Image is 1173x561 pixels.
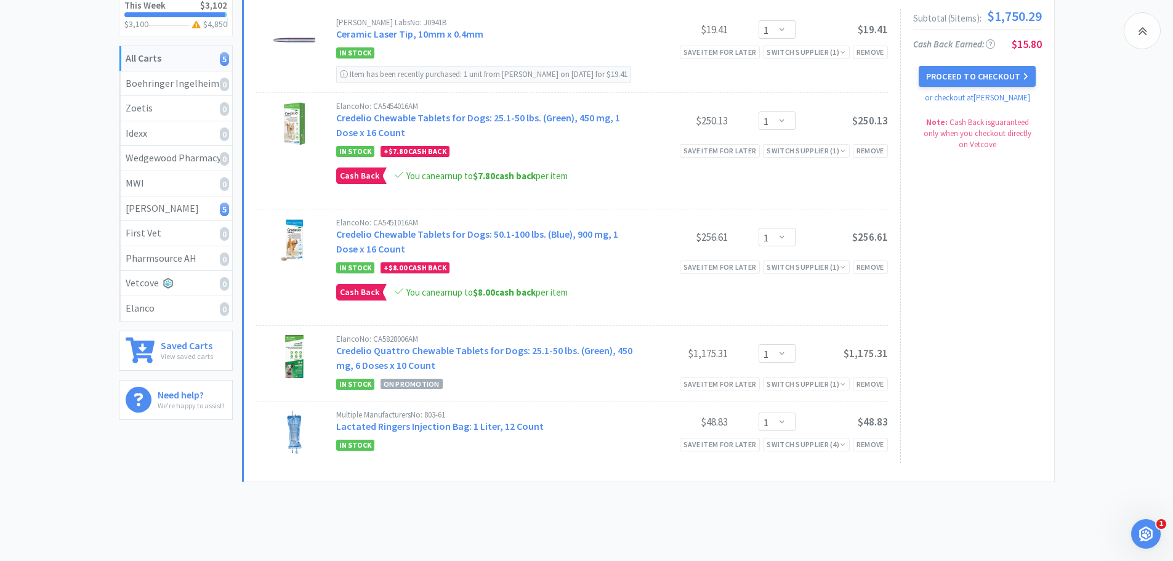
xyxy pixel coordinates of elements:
[919,66,1036,87] button: Proceed to Checkout
[126,126,226,142] div: Idexx
[220,227,229,241] i: 0
[924,117,1031,150] span: Cash Back is guaranteed only when you checkout directly on Vetcove
[767,261,845,273] div: Switch Supplier ( 1 )
[473,170,536,182] strong: cash back
[220,152,229,166] i: 0
[126,301,226,317] div: Elanco
[767,378,845,390] div: Switch Supplier ( 1 )
[220,302,229,316] i: 0
[336,411,635,419] div: Multiple Manufacturers No: 803-61
[126,225,226,241] div: First Vet
[336,102,635,110] div: Elanco No: CA5454016AM
[158,400,224,411] p: We're happy to assist!
[126,52,161,64] strong: All Carts
[853,46,888,59] div: Remove
[126,76,226,92] div: Boehringer Ingelheim
[124,1,166,10] h2: This Week
[220,277,229,291] i: 0
[1012,37,1042,51] span: $15.80
[381,379,443,389] span: On Promotion
[220,203,229,216] i: 5
[1156,519,1166,529] span: 1
[987,9,1042,23] span: $1,750.29
[635,414,728,429] div: $48.83
[119,331,233,371] a: Saved CartsView saved carts
[389,263,407,272] span: $8.00
[336,228,618,255] a: Credelio Chewable Tablets for Dogs: 50.1-100 lbs. (Blue), 900 mg, 1 Dose x 16 Count
[119,46,232,71] a: All Carts5
[336,379,374,390] span: In Stock
[858,23,888,36] span: $19.41
[119,96,232,121] a: Zoetis0
[220,78,229,91] i: 0
[406,170,568,182] span: You can earn up to per item
[126,251,226,267] div: Pharmsource AH
[119,296,232,321] a: Elanco0
[336,111,620,139] a: Credelio Chewable Tablets for Dogs: 25.1-50 lbs. (Green), 450 mg, 1 Dose x 16 Count
[119,171,232,196] a: MWI0
[336,219,635,227] div: Elanco No: CA5451016AM
[273,102,316,145] img: fb9e9d49fb15485ab4eba42b362f07b9_233586.jpeg
[336,66,631,83] div: Item has been recently purchased: 1 unit from [PERSON_NAME] on [DATE] for $19.41
[161,350,213,362] p: View saved carts
[844,347,888,360] span: $1,175.31
[336,28,483,40] a: Ceramic Laser Tip, 10mm x 0.4mm
[680,260,760,273] div: Save item for later
[635,113,728,128] div: $250.13
[635,22,728,37] div: $19.41
[119,221,232,246] a: First Vet0
[336,344,632,371] a: Credelio Quattro Chewable Tablets for Dogs: 25.1-50 lbs. (Green), 450 mg, 6 Doses x 10 Count
[126,201,226,217] div: [PERSON_NAME]
[208,18,227,30] span: 4,850
[119,271,232,296] a: Vetcove0
[161,337,213,350] h6: Saved Carts
[220,177,229,191] i: 0
[913,38,995,50] span: Cash Back Earned :
[126,176,226,192] div: MWI
[220,252,229,266] i: 0
[158,387,224,400] h6: Need help?
[852,114,888,127] span: $250.13
[852,230,888,244] span: $256.61
[473,286,495,298] span: $8.00
[126,150,226,166] div: Wedgewood Pharmacy
[336,18,635,26] div: [PERSON_NAME] Labs No: J0941B
[220,127,229,141] i: 0
[126,100,226,116] div: Zoetis
[853,377,888,390] div: Remove
[119,196,232,222] a: [PERSON_NAME]5
[680,46,760,59] div: Save item for later
[126,275,226,291] div: Vetcove
[389,147,407,156] span: $7.80
[119,146,232,171] a: Wedgewood Pharmacy0
[853,438,888,451] div: Remove
[119,71,232,97] a: Boehringer Ingelheim0
[858,415,888,429] span: $48.83
[381,146,449,157] div: + Cash Back
[336,262,374,273] span: In Stock
[1131,519,1161,549] iframe: Intercom live chat
[220,52,229,66] i: 5
[381,262,449,273] div: + Cash Back
[926,117,948,127] strong: Note:
[336,146,374,157] span: In Stock
[406,286,568,298] span: You can earn up to per item
[853,260,888,273] div: Remove
[767,438,845,450] div: Switch Supplier ( 4 )
[680,438,760,451] div: Save item for later
[473,286,536,298] strong: cash back
[220,102,229,116] i: 0
[337,285,382,300] span: Cash Back
[680,377,760,390] div: Save item for later
[473,170,495,182] span: $7.80
[635,230,728,244] div: $256.61
[336,420,544,432] a: Lactated Ringers Injection Bag: 1 Liter, 12 Count
[273,18,316,62] img: cee7b72d2d504f2dbb2f38f78d7c6478_70739.jpeg
[119,246,232,272] a: Pharmsource AH0
[767,46,845,58] div: Switch Supplier ( 1 )
[635,346,728,361] div: $1,175.31
[190,20,227,28] h3: $
[680,144,760,157] div: Save item for later
[336,47,374,59] span: In Stock
[336,335,635,343] div: Elanco No: CA5828006AM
